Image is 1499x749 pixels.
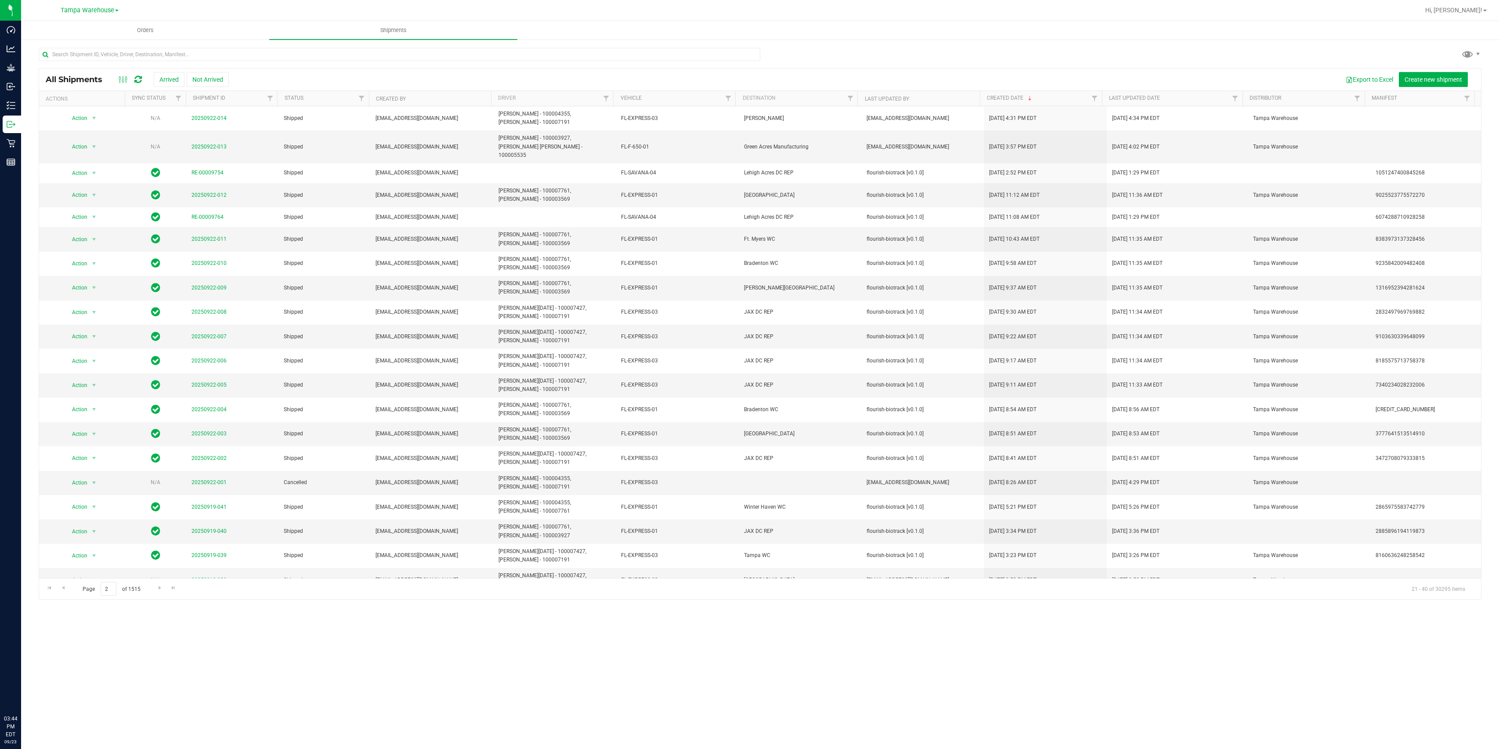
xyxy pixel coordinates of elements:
[621,284,733,292] span: FL-EXPRESS-01
[376,308,458,316] span: [EMAIL_ADDRESS][DOMAIN_NAME]
[867,478,949,487] span: [EMAIL_ADDRESS][DOMAIN_NAME]
[376,430,458,438] span: [EMAIL_ADDRESS][DOMAIN_NAME]
[7,25,15,34] inline-svg: Dashboard
[867,405,924,414] span: flourish-biotrack [v0.1.0]
[151,257,160,269] span: In Sync
[193,95,225,101] a: Shipment ID
[89,428,100,440] span: select
[1112,259,1163,268] span: [DATE] 11:35 AM EDT
[191,455,227,461] a: 20250922-002
[284,213,365,221] span: Shipped
[867,213,924,221] span: flourish-biotrack [v0.1.0]
[1376,284,1476,292] span: 1316952394281624
[498,187,610,203] span: [PERSON_NAME] - 100007761, [PERSON_NAME] - 100003569
[498,426,610,442] span: [PERSON_NAME] - 100007761, [PERSON_NAME] - 100003569
[498,279,610,296] span: [PERSON_NAME] - 100007761, [PERSON_NAME] - 100003569
[1228,91,1242,106] a: Filter
[191,236,227,242] a: 20250922-011
[1253,284,1365,292] span: Tampa Warehouse
[621,478,733,487] span: FL-EXPRESS-03
[65,574,88,586] span: Action
[57,582,69,594] a: Go to the previous page
[1112,527,1159,536] span: [DATE] 3:36 PM EDT
[989,478,1037,487] span: [DATE] 8:26 AM EDT
[284,405,365,414] span: Shipped
[65,379,88,391] span: Action
[89,211,100,223] span: select
[1112,454,1159,463] span: [DATE] 8:51 AM EDT
[498,523,610,539] span: [PERSON_NAME] - 100007761, [PERSON_NAME] - 100003927
[1253,114,1365,123] span: Tampa Warehouse
[744,114,856,123] span: [PERSON_NAME]
[191,504,227,510] a: 20250919-041
[1112,333,1163,341] span: [DATE] 11:34 AM EDT
[376,235,458,243] span: [EMAIL_ADDRESS][DOMAIN_NAME]
[989,114,1037,123] span: [DATE] 4:31 PM EDT
[621,381,733,389] span: FL-EXPRESS-03
[867,527,924,536] span: flourish-biotrack [v0.1.0]
[187,72,229,87] button: Not Arrived
[65,477,88,489] span: Action
[285,95,303,101] a: Status
[989,259,1037,268] span: [DATE] 9:58 AM EDT
[989,284,1037,292] span: [DATE] 9:37 AM EDT
[191,528,227,534] a: 20250919-040
[1253,454,1365,463] span: Tampa Warehouse
[744,430,856,438] span: [GEOGRAPHIC_DATA]
[151,211,160,223] span: In Sync
[1460,91,1474,106] a: Filter
[744,259,856,268] span: Bradenton WC
[621,191,733,199] span: FL-EXPRESS-01
[151,115,160,121] span: N/A
[498,255,610,272] span: [PERSON_NAME] - 100007761, [PERSON_NAME] - 100003569
[1112,191,1163,199] span: [DATE] 11:36 AM EDT
[744,284,856,292] span: [PERSON_NAME][GEOGRAPHIC_DATA]
[621,169,733,177] span: FL-SAVANA-04
[65,112,88,124] span: Action
[376,478,458,487] span: [EMAIL_ADDRESS][DOMAIN_NAME]
[498,450,610,467] span: [PERSON_NAME][DATE] - 100007427, [PERSON_NAME] - 100007191
[151,427,160,440] span: In Sync
[376,213,458,221] span: [EMAIL_ADDRESS][DOMAIN_NAME]
[1376,454,1476,463] span: 3472708079333815
[376,503,458,511] span: [EMAIL_ADDRESS][DOMAIN_NAME]
[376,405,458,414] span: [EMAIL_ADDRESS][DOMAIN_NAME]
[1376,235,1476,243] span: 8383973137328456
[1112,357,1163,365] span: [DATE] 11:34 AM EDT
[191,144,227,150] a: 20250922-013
[89,452,100,464] span: select
[621,114,733,123] span: FL-EXPRESS-03
[171,91,186,106] a: Filter
[498,304,610,321] span: [PERSON_NAME][DATE] - 100007427, [PERSON_NAME] - 100007191
[867,143,949,151] span: [EMAIL_ADDRESS][DOMAIN_NAME]
[89,550,100,562] span: select
[191,170,224,176] a: RE-00009754
[989,381,1037,389] span: [DATE] 9:11 AM EDT
[167,582,180,594] a: Go to the last page
[65,282,88,294] span: Action
[191,479,227,485] a: 20250922-001
[498,401,610,418] span: [PERSON_NAME] - 100007761, [PERSON_NAME] - 100003569
[867,235,924,243] span: flourish-biotrack [v0.1.0]
[151,525,160,537] span: In Sync
[498,231,610,247] span: [PERSON_NAME] - 100007761, [PERSON_NAME] - 100003569
[744,235,856,243] span: Ft. Myers WC
[1253,235,1365,243] span: Tampa Warehouse
[1253,478,1365,487] span: Tampa Warehouse
[1112,213,1159,221] span: [DATE] 1:29 PM EDT
[989,405,1037,414] span: [DATE] 8:54 AM EDT
[65,550,88,562] span: Action
[989,213,1040,221] span: [DATE] 11:08 AM EDT
[498,352,610,369] span: [PERSON_NAME][DATE] - 100007427, [PERSON_NAME] - 100007191
[65,452,88,464] span: Action
[46,75,111,84] span: All Shipments
[89,282,100,294] span: select
[65,167,88,179] span: Action
[744,169,856,177] span: Lehigh Acres DC REP
[151,403,160,416] span: In Sync
[89,112,100,124] span: select
[1112,114,1159,123] span: [DATE] 4:34 PM EDT
[284,114,365,123] span: Shipped
[101,582,116,596] input: 2
[621,235,733,243] span: FL-EXPRESS-01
